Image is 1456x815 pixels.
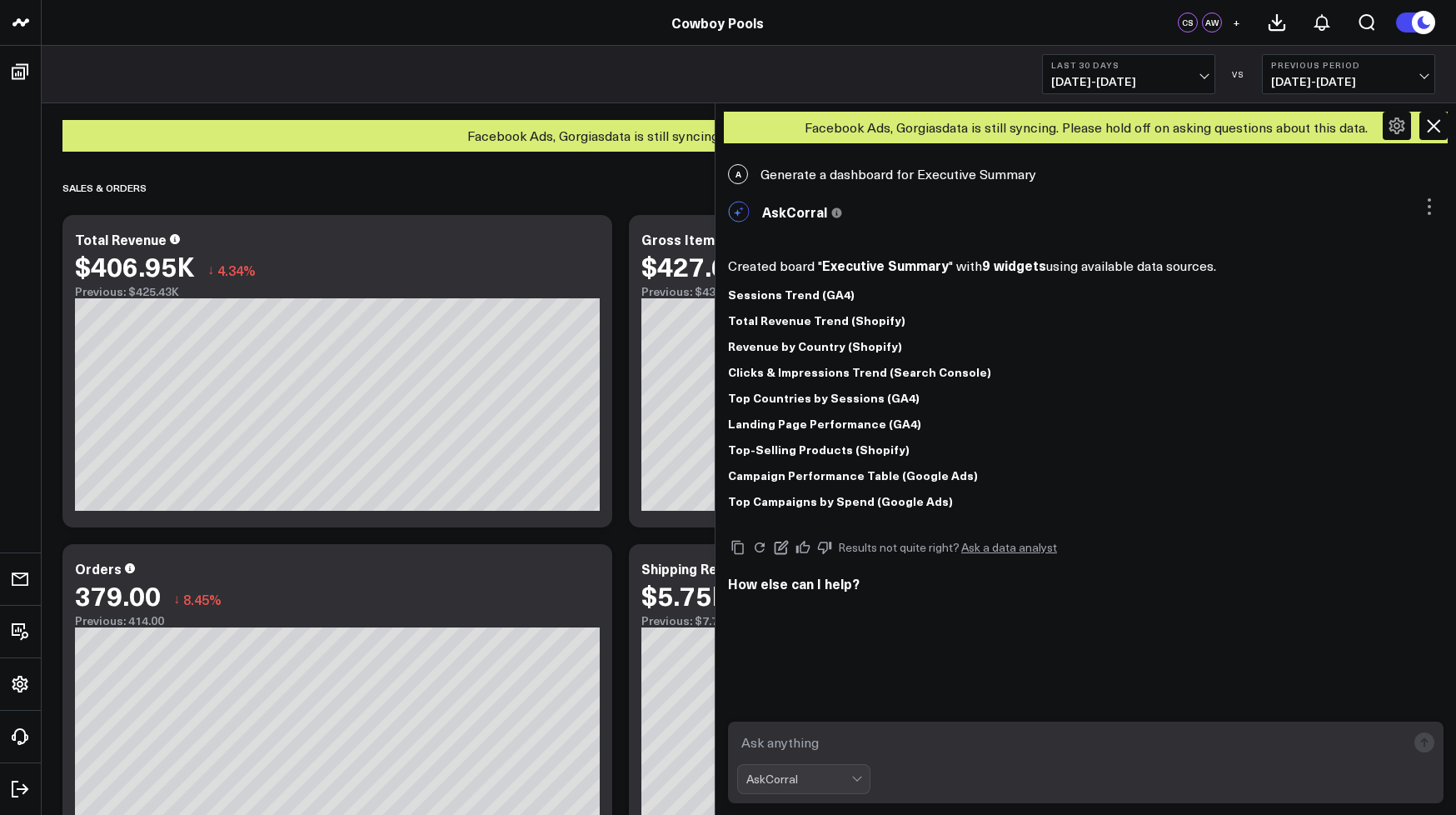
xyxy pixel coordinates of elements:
strong: 9 widgets [982,256,1046,274]
b: Landing Page Performance (GA4) [728,415,921,432]
div: $5.75K [641,580,730,610]
a: Ask a data analyst [961,542,1057,553]
span: ↓ [173,588,180,610]
span: [DATE] - [DATE] [1271,75,1426,88]
span: 8.45% [183,590,222,608]
b: Campaign Performance Table (Google Ads) [728,467,978,483]
div: Sales & Orders [62,168,147,207]
div: VS [1224,69,1254,79]
b: Previous Period [1271,60,1426,70]
a: Cowboy Pools [671,13,764,32]
strong: Executive Summary [822,256,949,274]
h2: How else can I help? [728,574,1444,592]
div: Facebook Ads, Gorgias data is still syncing. Please hold off on asking questions about this data. [724,112,1448,143]
span: + [1233,17,1240,28]
div: Orders [75,559,122,577]
b: Sessions Trend (GA4) [728,286,855,302]
span: [DATE] - [DATE] [1051,75,1206,88]
div: Generate a dashboard for Executive Summary [716,156,1456,192]
div: CS [1178,12,1198,32]
b: Top Countries by Sessions (GA4) [728,389,920,406]
div: $406.95K [75,251,195,281]
button: Copy [728,537,748,557]
div: Previous: 414.00 [75,614,600,627]
p: Created board " " with using available data sources. [728,256,1394,275]
span: Results not quite right? [838,539,960,555]
div: Previous: $425.43K [75,285,600,298]
b: Total Revenue Trend (Shopify) [728,312,905,328]
div: $427.61K [641,251,761,281]
div: Previous: $7.70K [641,614,1166,627]
button: Last 30 Days[DATE]-[DATE] [1042,54,1215,94]
div: AW [1202,12,1222,32]
div: Gross Item Revenue [641,230,773,248]
span: 4.34% [217,261,256,279]
b: Clicks & Impressions Trend (Search Console) [728,363,991,380]
div: Facebook Ads, Gorgias data is still syncing. Please hold off on asking questions about this data. [62,120,1435,152]
div: 379.00 [75,580,161,610]
button: + [1226,12,1246,32]
b: Top Campaigns by Spend (Google Ads) [728,492,953,509]
span: ↓ [207,259,214,281]
div: AskCorral [746,772,851,786]
span: A [728,164,748,184]
b: Revenue by Country (Shopify) [728,337,902,354]
div: Total Revenue [75,230,167,248]
span: AskCorral [762,202,827,221]
button: Previous Period[DATE]-[DATE] [1262,54,1435,94]
div: Shipping Revenue [641,559,755,577]
b: Top-Selling Products (Shopify) [728,441,910,457]
div: Previous: $439.39K [641,285,1166,298]
b: Last 30 Days [1051,60,1206,70]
